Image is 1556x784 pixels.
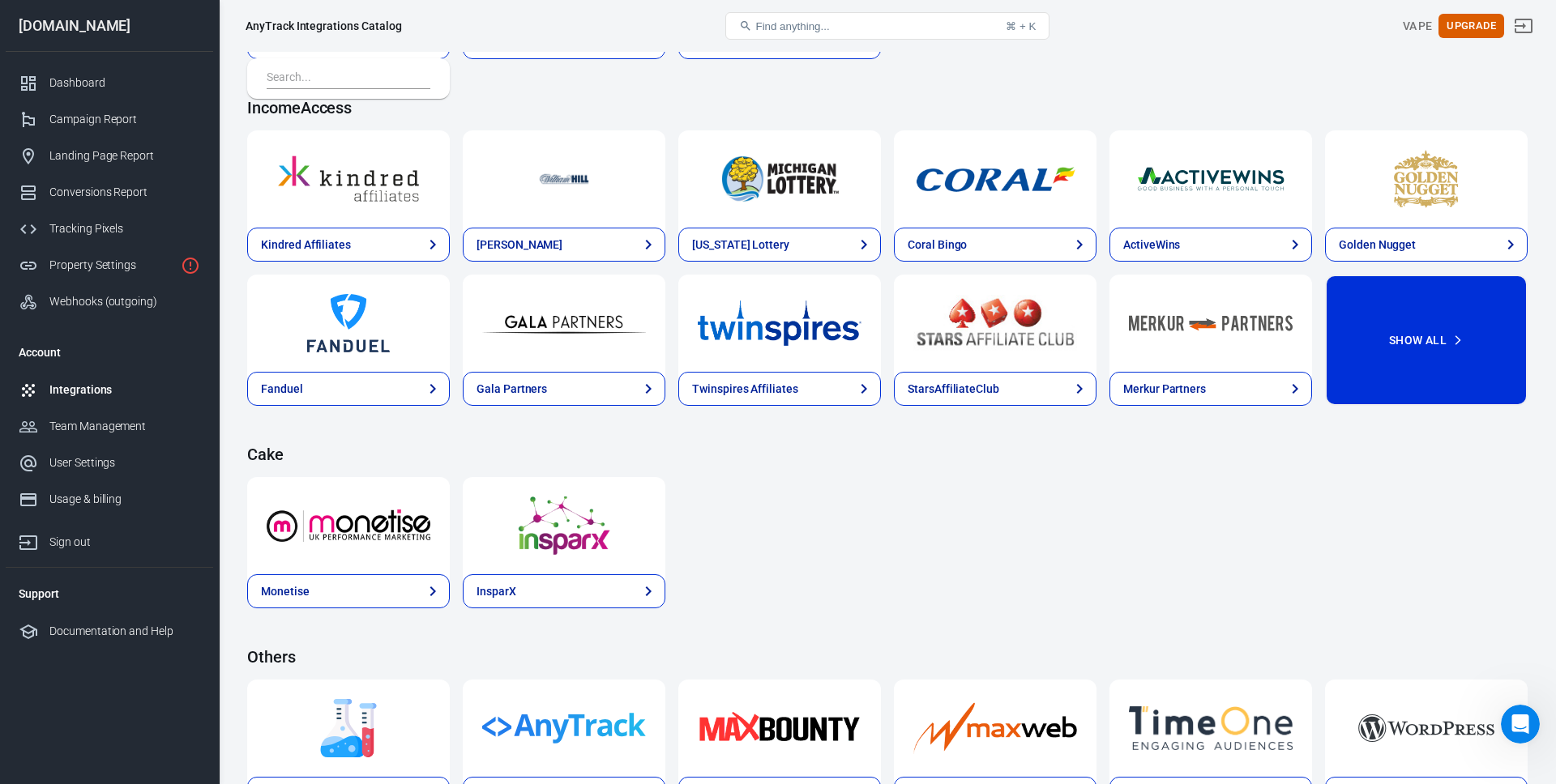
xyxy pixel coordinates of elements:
[6,19,213,33] div: [DOMAIN_NAME]
[477,381,547,398] div: Gala Partners
[247,574,450,608] a: Monetise
[482,496,646,555] img: InsparX
[6,247,213,283] a: Property Settings
[1109,228,1312,262] a: ActiveWins
[1006,20,1036,32] div: ⌘ + K
[678,130,881,228] a: Michigan Lottery
[6,101,213,138] a: Campaign Report
[678,228,881,262] a: [US_STATE] Lottery
[692,381,798,398] div: Twinspires Affiliates
[267,150,430,208] img: Kindred Affiliates
[894,228,1096,262] a: Coral Bingo
[261,381,303,398] div: Fanduel
[463,275,665,372] a: Gala Partners
[6,481,213,518] a: Usage & billing
[894,372,1096,406] a: StarsAffiliateClub
[6,65,213,101] a: Dashboard
[6,574,213,613] li: Support
[1109,372,1312,406] a: Merkur Partners
[267,68,424,89] input: Search...
[908,381,999,398] div: StarsAffiliateClub
[1344,699,1508,757] img: WordPress
[49,111,200,128] div: Campaign Report
[247,228,450,262] a: Kindred Affiliates
[49,623,200,640] div: Documentation and Help
[1325,680,1528,777] a: WordPress
[6,372,213,408] a: Integrations
[1504,6,1543,45] a: Sign out
[894,275,1096,372] a: StarsAffiliateClub
[1109,130,1312,228] a: ActiveWins
[247,372,450,406] a: Fanduel
[6,138,213,174] a: Landing Page Report
[1129,699,1293,757] img: TimeOne
[477,583,516,600] div: InsparX
[49,220,200,237] div: Tracking Pixels
[678,372,881,406] a: Twinspires Affiliates
[463,680,665,777] a: AnyTrack
[267,496,430,555] img: Monetise
[1129,150,1293,208] img: ActiveWins
[6,408,213,445] a: Team Management
[463,372,665,406] a: Gala Partners
[247,477,450,574] a: Monetise
[678,680,881,777] a: Maxbounty
[49,184,200,201] div: Conversions Report
[49,257,174,274] div: Property Settings
[246,18,402,34] div: AnyTrack Integrations Catalog
[725,12,1049,40] button: Find anything...⌘ + K
[6,333,213,372] li: Account
[6,174,213,211] a: Conversions Report
[247,98,1528,117] h4: IncomeAccess
[261,236,351,254] div: Kindred Affiliates
[698,150,861,208] img: Michigan Lottery
[482,699,646,757] img: AnyTrack
[49,381,200,398] div: Integrations
[49,293,200,310] div: Webhooks (outgoing)
[6,445,213,481] a: User Settings
[894,130,1096,228] a: Coral Bingo
[247,130,450,228] a: Kindred Affiliates
[6,211,213,247] a: Tracking Pixels
[692,236,789,254] div: [US_STATE] Lottery
[1344,150,1508,208] img: Golden Nugget
[49,491,200,508] div: Usage & billing
[463,228,665,262] a: [PERSON_NAME]
[463,477,665,574] a: InsparX
[267,294,430,352] img: Fanduel
[181,256,200,275] svg: Property is not installed yet
[1325,228,1528,262] a: Golden Nugget
[477,236,562,254] div: [PERSON_NAME]
[247,680,450,777] a: Custom
[49,75,200,92] div: Dashboard
[755,20,829,32] span: Find anything...
[678,275,881,372] a: Twinspires Affiliates
[698,699,861,757] img: Maxbounty
[247,275,450,372] a: Fanduel
[698,294,861,352] img: Twinspires Affiliates
[482,150,646,208] img: William Hill
[908,236,967,254] div: Coral Bingo
[1129,294,1293,352] img: Merkur Partners
[49,454,200,471] div: User Settings
[463,130,665,228] a: William Hill
[1109,275,1312,372] a: Merkur Partners
[894,680,1096,777] a: Maxweb
[913,150,1077,208] img: Coral Bingo
[1339,236,1416,254] div: Golden Nugget
[1325,130,1528,228] a: Golden Nugget
[49,534,200,551] div: Sign out
[1438,14,1504,39] button: Upgrade
[6,518,213,560] a: Sign out
[463,574,665,608] a: InsparX
[1123,381,1206,398] div: Merkur Partners
[913,699,1077,757] img: Maxweb
[1109,680,1312,777] a: TimeOne
[267,699,430,757] img: Custom
[247,445,1528,464] h4: Cake
[1123,236,1181,254] div: ActiveWins
[1403,18,1433,35] div: Account id: qidNBLJg
[261,583,310,600] div: Monetise
[247,647,1528,667] h4: Others
[49,147,200,164] div: Landing Page Report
